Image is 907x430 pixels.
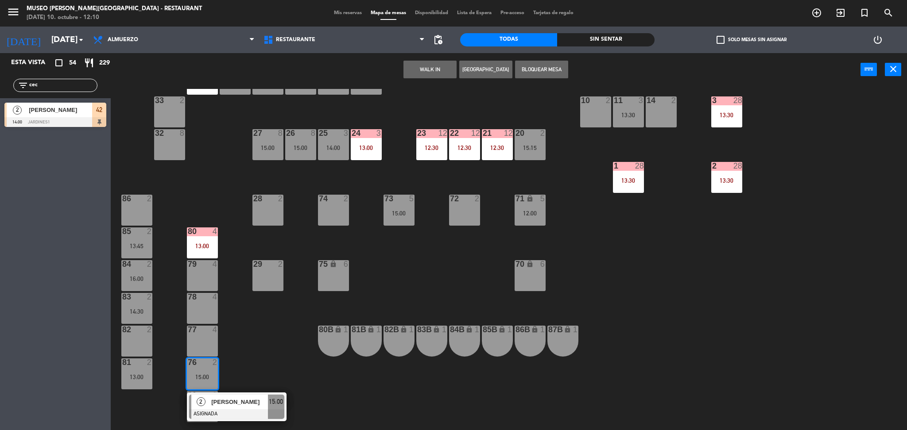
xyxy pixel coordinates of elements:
[252,145,283,151] div: 15:00
[96,104,102,115] span: 42
[557,33,654,46] div: Sin sentar
[122,358,123,366] div: 81
[504,129,513,137] div: 12
[516,129,516,137] div: 20
[403,61,457,78] button: WALK IN
[187,374,218,380] div: 15:00
[122,293,123,301] div: 83
[671,96,677,104] div: 2
[540,260,546,268] div: 6
[613,177,644,184] div: 13:30
[606,96,611,104] div: 2
[28,81,97,90] input: Filtrar por nombre...
[613,112,644,118] div: 13:30
[253,195,254,203] div: 28
[13,106,22,115] span: 2
[27,13,202,22] div: [DATE] 10. octubre - 12:10
[278,260,283,268] div: 2
[147,260,152,268] div: 2
[733,162,742,170] div: 28
[376,326,382,334] div: 1
[122,195,123,203] div: 86
[329,260,337,268] i: lock
[417,129,418,137] div: 23
[475,195,480,203] div: 2
[516,195,516,203] div: 71
[411,11,453,15] span: Disponibilidad
[872,35,883,45] i: power_settings_new
[286,129,287,137] div: 26
[147,326,152,334] div: 2
[7,5,20,22] button: menu
[712,96,713,104] div: 3
[438,129,447,137] div: 12
[433,326,440,333] i: lock
[344,260,349,268] div: 6
[475,326,480,334] div: 1
[122,326,123,334] div: 82
[122,227,123,235] div: 85
[449,145,480,151] div: 12:30
[108,37,138,43] span: Almuerzo
[526,195,534,202] i: lock
[442,326,447,334] div: 1
[27,4,202,13] div: Museo [PERSON_NAME][GEOGRAPHIC_DATA] - Restaurant
[417,326,418,334] div: 83B
[400,326,407,333] i: lock
[515,210,546,216] div: 12:00
[213,260,218,268] div: 4
[460,33,557,46] div: Todas
[276,37,315,43] span: Restaurante
[334,326,342,333] i: lock
[712,162,713,170] div: 2
[498,326,506,333] i: lock
[516,326,516,334] div: 86B
[197,397,205,406] span: 2
[213,326,218,334] div: 4
[508,326,513,334] div: 1
[733,96,742,104] div: 28
[253,260,254,268] div: 29
[4,58,64,68] div: Esta vista
[213,391,218,399] div: 2
[76,35,86,45] i: arrow_drop_down
[416,145,447,151] div: 12:30
[515,145,546,151] div: 15:15
[465,326,473,333] i: lock
[376,129,382,137] div: 3
[384,210,415,216] div: 15:00
[540,129,546,137] div: 2
[253,129,254,137] div: 27
[147,195,152,203] div: 2
[211,397,268,407] span: [PERSON_NAME]
[180,129,185,137] div: 8
[187,243,218,249] div: 13:00
[471,129,480,137] div: 12
[54,58,64,68] i: crop_square
[344,129,349,137] div: 3
[453,11,496,15] span: Lista de Espera
[121,243,152,249] div: 13:45
[496,11,529,15] span: Pre-acceso
[329,11,366,15] span: Mis reservas
[433,35,443,45] span: pending_actions
[811,8,822,18] i: add_circle_outline
[285,145,316,151] div: 15:00
[515,61,568,78] button: Bloquear Mesa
